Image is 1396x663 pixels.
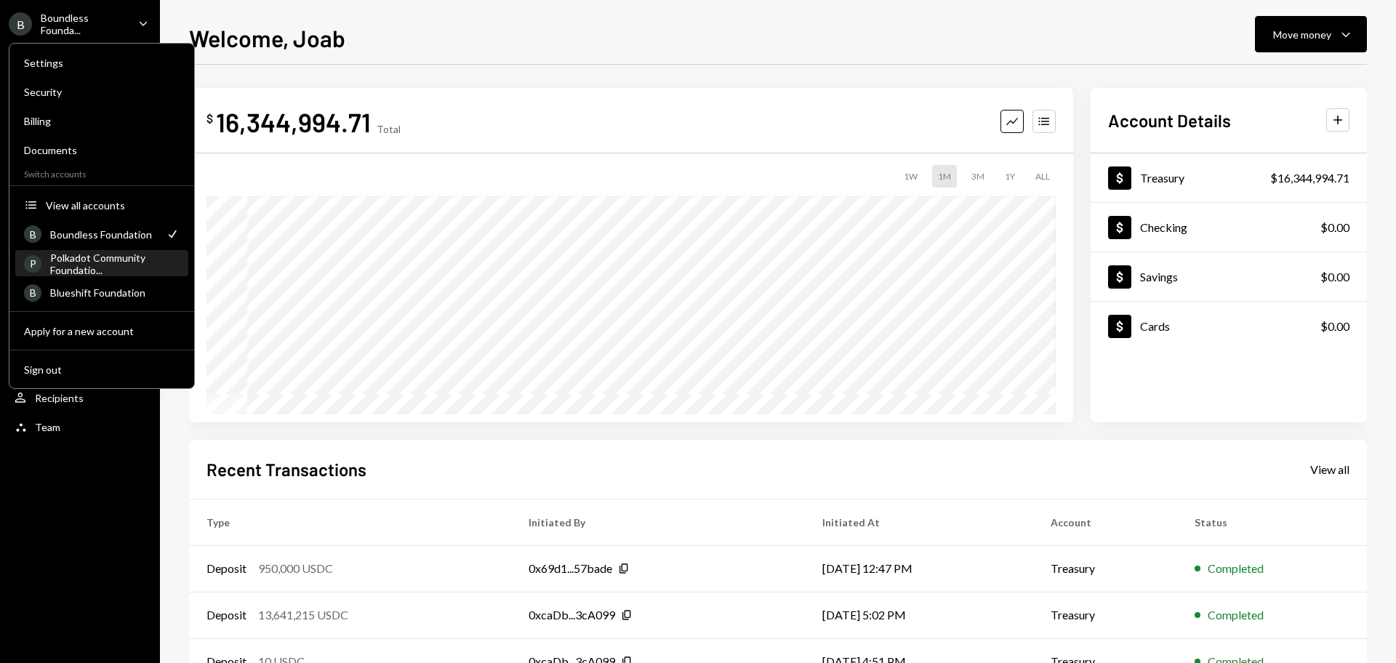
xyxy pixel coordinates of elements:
a: Settings [15,49,188,76]
a: PPolkadot Community Foundatio... [15,250,188,276]
div: $0.00 [1320,219,1349,236]
div: 13,641,215 USDC [258,606,348,624]
a: Treasury$16,344,994.71 [1091,153,1367,202]
td: Treasury [1033,592,1178,638]
div: B [24,284,41,302]
h2: Recent Transactions [206,457,366,481]
div: 16,344,994.71 [216,105,371,138]
a: View all [1310,461,1349,477]
a: Cards$0.00 [1091,302,1367,350]
div: B [9,12,32,36]
div: Move money [1273,27,1331,42]
th: Initiated At [805,499,1032,545]
div: Polkadot Community Foundatio... [50,252,180,276]
div: View all accounts [46,199,180,212]
div: Recipients [35,392,84,404]
div: Savings [1140,270,1178,284]
a: Documents [15,137,188,163]
div: Security [24,86,180,98]
div: $ [206,111,213,126]
button: Sign out [15,357,188,383]
div: 0xcaDb...3cA099 [529,606,615,624]
a: Checking$0.00 [1091,203,1367,252]
td: [DATE] 5:02 PM [805,592,1032,638]
th: Account [1033,499,1178,545]
div: P [24,255,41,273]
div: Treasury [1140,171,1184,185]
a: BBlueshift Foundation [15,279,188,305]
div: Boundless Founda... [41,12,127,36]
div: Apply for a new account [24,325,180,337]
div: Documents [24,144,180,156]
button: Move money [1255,16,1367,52]
div: Deposit [206,606,246,624]
div: Settings [24,57,180,69]
div: $0.00 [1320,318,1349,335]
button: Apply for a new account [15,318,188,345]
div: Completed [1208,606,1264,624]
td: [DATE] 12:47 PM [805,545,1032,592]
div: 950,000 USDC [258,560,333,577]
div: 3M [966,165,990,188]
div: Total [377,123,401,135]
div: 1Y [999,165,1021,188]
div: $0.00 [1320,268,1349,286]
h2: Account Details [1108,108,1231,132]
div: Cards [1140,319,1170,333]
button: View all accounts [15,193,188,219]
a: Team [9,414,151,440]
a: Security [15,79,188,105]
div: Boundless Foundation [50,228,156,241]
a: Savings$0.00 [1091,252,1367,301]
div: Sign out [24,363,180,376]
div: ALL [1030,165,1056,188]
div: Blueshift Foundation [50,286,180,299]
a: Recipients [9,385,151,411]
div: Switch accounts [9,166,194,180]
div: Deposit [206,560,246,577]
th: Type [189,499,511,545]
div: View all [1310,462,1349,477]
td: Treasury [1033,545,1178,592]
div: 1W [898,165,923,188]
div: Completed [1208,560,1264,577]
div: B [24,225,41,243]
div: $16,344,994.71 [1270,169,1349,187]
div: Team [35,421,60,433]
div: Checking [1140,220,1187,234]
h1: Welcome, Joab [189,23,345,52]
a: Billing [15,108,188,134]
div: 1M [932,165,957,188]
th: Status [1177,499,1367,545]
div: 0x69d1...57bade [529,560,612,577]
th: Initiated By [511,499,806,545]
div: Billing [24,115,180,127]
